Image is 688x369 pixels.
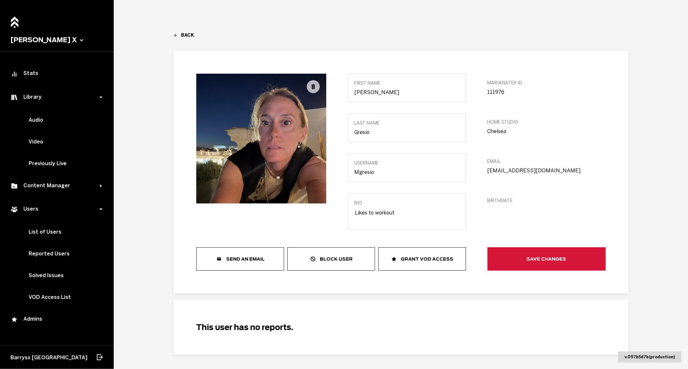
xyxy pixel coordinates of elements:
div: v. 097b5d7b ( production ) [618,351,682,363]
span: MarianaTek ID [487,80,606,86]
span: last Name [355,120,459,126]
button: Log out [96,350,103,364]
input: Email [487,167,606,174]
img: da993587-028c-40a6-8ef8-c78ee901254a.jpeg [196,74,326,203]
input: Home studio [487,128,606,134]
div: Stats [10,70,103,78]
span: Barrysx [GEOGRAPHIC_DATA] [10,354,87,361]
span: first Name [355,80,459,86]
span: Username [355,160,459,166]
button: Grant VOD Access [378,247,466,271]
a: Back [174,32,629,38]
div: Admins [10,316,103,324]
span: Bio [355,200,459,206]
span: Birthdate [487,198,606,203]
textarea: Bio [355,209,459,223]
input: last Name [355,129,459,135]
input: Username [355,169,459,175]
div: Users [10,205,100,213]
div: Library [10,93,100,101]
button: Send an email [196,247,284,271]
h2: This user has no reports. [196,323,606,332]
input: first Name [355,89,459,95]
div: Content Manager [10,182,100,190]
button: [PERSON_NAME] X [10,36,103,44]
span: Email [487,159,606,164]
input: Birthdate [487,207,606,213]
span: Home studio [487,119,606,125]
a: Home [9,13,20,27]
input: MarianaTek ID [487,89,606,95]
